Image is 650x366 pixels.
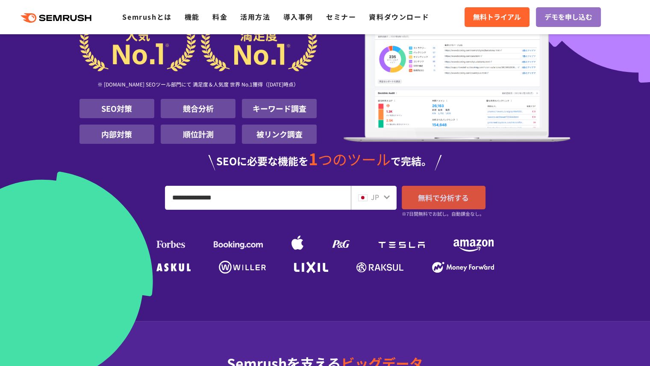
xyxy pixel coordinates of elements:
[79,125,154,144] li: 内部対策
[165,186,350,209] input: URL、キーワードを入力してください
[473,12,521,23] span: 無料トライアル
[283,12,313,22] a: 導入事例
[79,71,317,99] div: ※ [DOMAIN_NAME] SEOツール部門にて 満足度＆人気度 世界 No.1獲得（[DATE]時点）
[318,149,391,170] span: つのツール
[240,12,270,22] a: 活用方法
[371,192,379,202] span: JP
[402,210,484,218] small: ※7日間無料でお試し。自動課金なし。
[326,12,356,22] a: セミナー
[309,147,318,170] span: 1
[122,12,171,22] a: Semrushとは
[369,12,429,22] a: 資料ダウンロード
[418,192,469,203] span: 無料で分析する
[391,153,432,168] span: で完結。
[402,186,485,209] a: 無料で分析する
[242,99,317,118] li: キーワード調査
[242,125,317,144] li: 被リンク調査
[161,125,235,144] li: 順位計測
[465,7,529,27] a: 無料トライアル
[79,99,154,118] li: SEO対策
[544,12,592,23] span: デモを申し込む
[161,99,235,118] li: 競合分析
[185,12,200,22] a: 機能
[212,12,227,22] a: 料金
[536,7,601,27] a: デモを申し込む
[79,151,571,170] div: SEOに必要な機能を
